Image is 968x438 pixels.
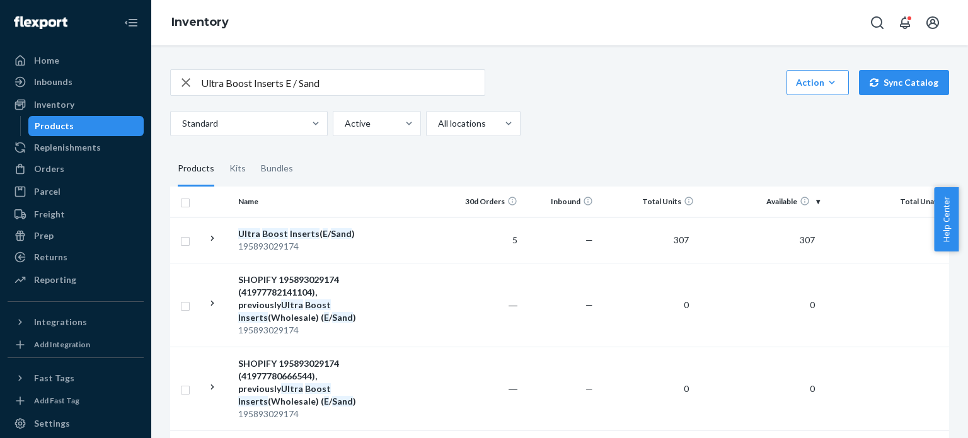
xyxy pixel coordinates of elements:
td: 5 [447,217,522,263]
em: Boost [305,299,331,310]
button: Integrations [8,312,144,332]
div: 195893029174 [238,240,370,253]
div: Kits [229,151,246,187]
span: — [585,299,593,310]
div: ( / ) [238,228,370,240]
a: Add Fast Tag [8,393,144,408]
button: Help Center [934,187,959,251]
div: Add Integration [34,339,90,350]
div: 195893029174 [238,408,370,420]
a: Orders [8,159,144,179]
th: Inbound [522,187,598,217]
input: All locations [437,117,438,130]
div: Home [34,54,59,67]
a: Products [28,116,144,136]
a: Returns [8,247,144,267]
div: Replenishments [34,141,101,154]
div: Action [796,76,839,89]
button: Action [786,70,849,95]
div: Returns [34,251,67,263]
a: Inbounds [8,72,144,92]
a: Inventory [8,95,144,115]
div: Integrations [34,316,87,328]
a: Prep [8,226,144,246]
div: Fast Tags [34,372,74,384]
button: Sync Catalog [859,70,949,95]
span: 0 [805,299,820,310]
em: Ultra [281,383,303,394]
span: 0 [679,299,694,310]
span: 307 [669,234,694,245]
div: Freight [34,208,65,221]
em: E [324,312,329,323]
span: 307 [795,234,820,245]
div: Inbounds [34,76,72,88]
em: Boost [262,228,288,239]
em: Ultra [238,228,260,239]
th: 30d Orders [447,187,522,217]
a: Reporting [8,270,144,290]
div: Parcel [34,185,60,198]
a: Replenishments [8,137,144,158]
button: Fast Tags [8,368,144,388]
button: Close Navigation [118,10,144,35]
em: Inserts [290,228,320,239]
span: 0 [805,383,820,394]
em: E [323,228,328,239]
a: Parcel [8,182,144,202]
div: Prep [34,229,54,242]
em: Inserts [238,312,268,323]
em: Sand [332,312,353,323]
span: — [585,383,593,394]
em: Inserts [238,396,268,406]
div: SHOPIFY 195893029174 (41977780666544), previously (Wholesale) ( / ) [238,357,370,408]
div: Products [35,120,74,132]
em: Sand [331,228,352,239]
div: Products [178,151,214,187]
div: Inventory [34,98,74,111]
th: Available [699,187,825,217]
div: SHOPIFY 195893029174 (41977782141104), previously (Wholesale) ( / ) [238,274,370,324]
span: 0 [679,383,694,394]
ol: breadcrumbs [161,4,239,41]
div: Reporting [34,274,76,286]
img: Flexport logo [14,16,67,29]
th: Name [233,187,375,217]
div: Settings [34,417,70,430]
em: Boost [305,383,331,394]
button: Open account menu [920,10,945,35]
input: Active [343,117,345,130]
button: Open Search Box [865,10,890,35]
em: Ultra [281,299,303,310]
div: 195893029174 [238,324,370,337]
a: Settings [8,413,144,434]
input: Search inventory by name or sku [201,70,485,95]
a: Inventory [171,15,229,29]
a: Freight [8,204,144,224]
div: Add Fast Tag [34,395,79,406]
div: Bundles [261,151,293,187]
a: Home [8,50,144,71]
td: ― [447,347,522,430]
span: — [585,234,593,245]
td: ― [447,263,522,347]
div: Orders [34,163,64,175]
em: E [324,396,329,406]
a: Add Integration [8,337,144,352]
button: Open notifications [892,10,918,35]
input: Standard [181,117,182,130]
em: Sand [332,396,353,406]
th: Total Units [598,187,699,217]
